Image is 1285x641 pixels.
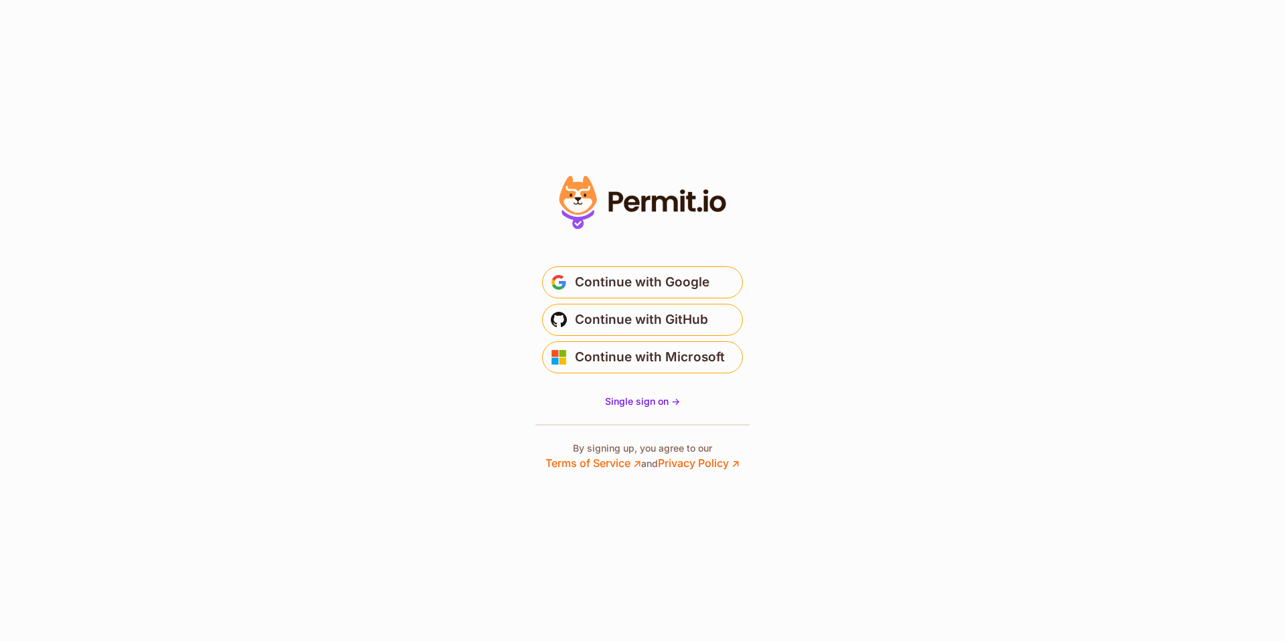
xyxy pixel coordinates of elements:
button: Continue with Microsoft [542,341,743,373]
span: Continue with GitHub [575,309,708,331]
button: Continue with Google [542,266,743,298]
p: By signing up, you agree to our and [545,442,740,471]
a: Privacy Policy ↗ [658,456,740,470]
span: Continue with Google [575,272,709,293]
span: Single sign on -> [605,395,680,407]
a: Terms of Service ↗ [545,456,641,470]
span: Continue with Microsoft [575,347,725,368]
a: Single sign on -> [605,395,680,408]
button: Continue with GitHub [542,304,743,336]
